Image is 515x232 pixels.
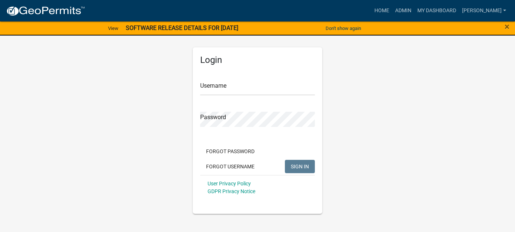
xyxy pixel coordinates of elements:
[392,4,414,18] a: Admin
[459,4,509,18] a: [PERSON_NAME]
[323,22,364,34] button: Don't show again
[208,188,255,194] a: GDPR Privacy Notice
[126,24,238,31] strong: SOFTWARE RELEASE DETAILS FOR [DATE]
[105,22,121,34] a: View
[291,163,309,169] span: SIGN IN
[371,4,392,18] a: Home
[200,55,315,65] h5: Login
[505,21,509,32] span: ×
[200,160,260,173] button: Forgot Username
[200,145,260,158] button: Forgot Password
[285,160,315,173] button: SIGN IN
[505,22,509,31] button: Close
[208,181,251,186] a: User Privacy Policy
[414,4,459,18] a: My Dashboard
